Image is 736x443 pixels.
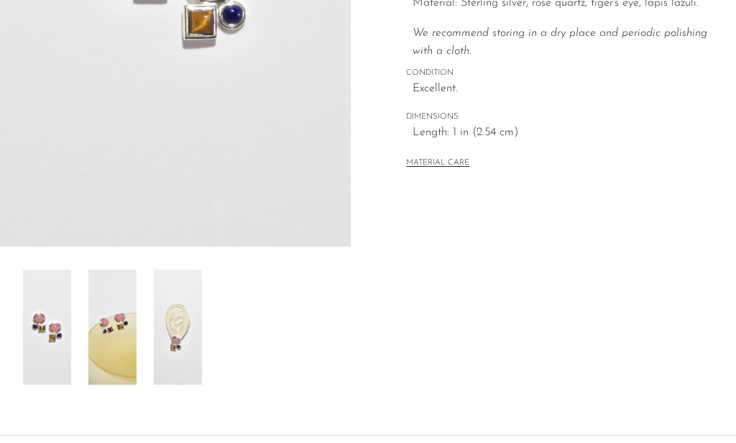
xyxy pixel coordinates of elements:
img: Colorful Geometric Earrings [23,270,71,385]
img: Colorful Geometric Earrings [154,270,202,385]
span: DIMENSIONS [406,111,719,124]
span: CONDITION [406,67,719,80]
span: Length: 1 in (2.54 cm) [413,124,719,142]
span: Excellent. [413,80,719,99]
i: We recommend storing in a dry place and periodic polishing with a cloth. [413,27,707,58]
button: MATERIAL CARE [406,158,469,169]
img: Colorful Geometric Earrings [88,270,137,385]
